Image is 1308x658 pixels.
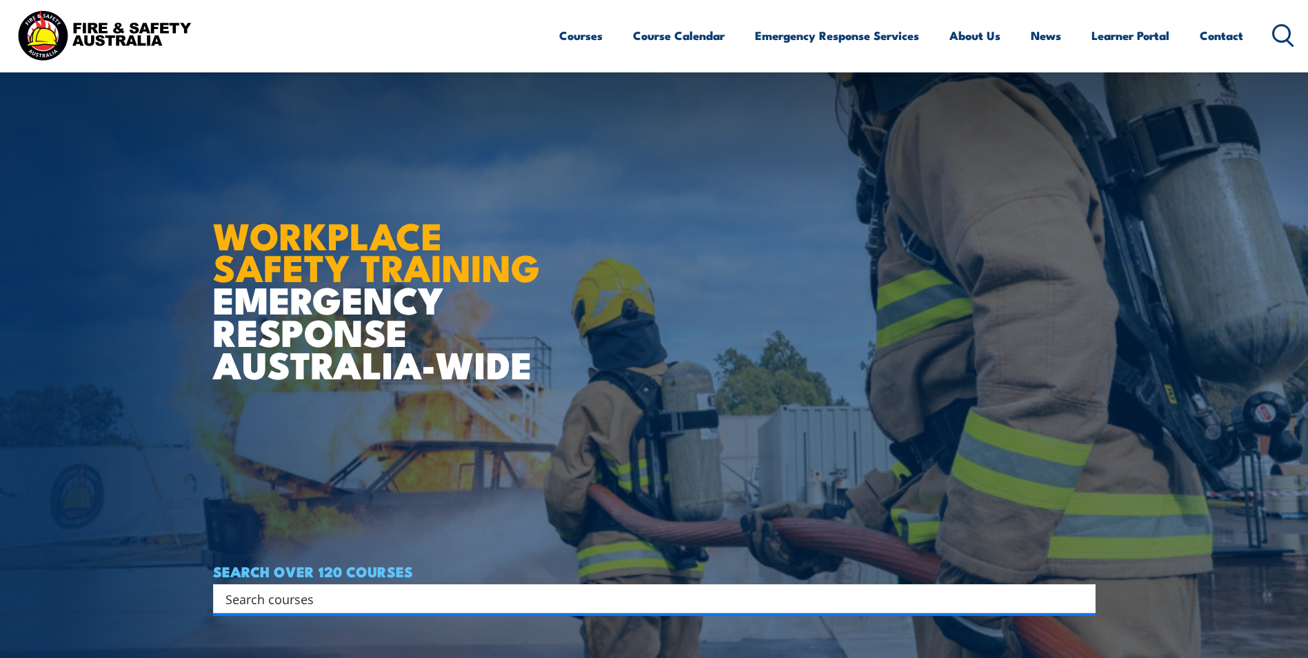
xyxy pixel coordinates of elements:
a: Course Calendar [633,17,725,54]
a: Contact [1200,17,1243,54]
input: Search input [225,588,1065,609]
a: About Us [949,17,1000,54]
h4: SEARCH OVER 120 COURSES [213,564,1096,579]
a: Courses [559,17,603,54]
strong: WORKPLACE SAFETY TRAINING [213,206,540,295]
a: Emergency Response Services [755,17,919,54]
h1: EMERGENCY RESPONSE AUSTRALIA-WIDE [213,184,550,380]
form: Search form [228,589,1068,608]
a: Learner Portal [1091,17,1169,54]
button: Search magnifier button [1071,589,1091,608]
a: News [1031,17,1061,54]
